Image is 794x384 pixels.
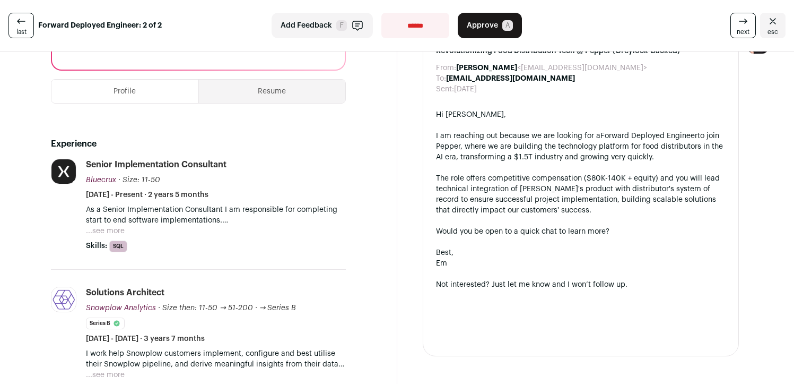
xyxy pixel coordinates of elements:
[458,13,522,38] button: Approve A
[86,226,125,236] button: ...see more
[272,13,373,38] button: Add Feedback F
[281,20,332,31] span: Add Feedback
[436,84,454,95] dt: Sent:
[51,159,76,184] img: 0e94bab22760250506630fa9b343d4e027ffc2447bea4065cecfdc968fc084b1.png
[467,20,498,31] span: Approve
[199,80,345,103] button: Resume
[51,138,346,150] h2: Experience
[436,248,726,258] div: Best,
[86,241,107,251] span: Skills:
[255,303,257,313] span: ·
[86,159,226,170] div: Senior Implementation Consultant
[86,204,346,226] p: As a Senior Implementation Consultant I am responsible for completing start to end software imple...
[436,109,726,120] div: Hi [PERSON_NAME],
[8,13,34,38] a: last
[109,241,127,252] li: SQL
[436,258,726,269] div: Em
[86,370,125,380] button: ...see more
[118,176,160,184] span: · Size: 11-50
[38,20,162,31] strong: Forward Deployed Engineer: 2 of 2
[730,13,756,38] a: next
[436,63,456,73] dt: From:
[158,304,253,312] span: · Size then: 11-50 → 51-200
[86,304,156,312] span: Snowplow Analytics
[86,348,346,370] p: I work help Snowplow customers implement, configure and best utilise their Snowplow pipeline, and...
[454,84,477,95] dd: [DATE]
[446,75,575,82] b: [EMAIL_ADDRESS][DOMAIN_NAME]
[86,318,125,329] li: Series B
[760,13,786,38] a: Close
[436,173,726,216] div: The role offers competitive compensation ($80K-140K + equity) and you will lead technical integra...
[336,20,347,31] span: F
[456,64,517,72] b: [PERSON_NAME]
[259,304,296,312] span: → Series B
[436,131,726,163] div: I am reaching out because we are looking for a to join Pepper, where we are building the technolo...
[436,73,446,84] dt: To:
[86,190,208,200] span: [DATE] - Present · 2 years 5 months
[600,132,697,140] a: Forward Deployed Engineer
[51,80,198,103] button: Profile
[502,20,513,31] span: A
[16,28,27,36] span: last
[436,226,726,237] div: Would you be open to a quick chat to learn more?
[86,176,116,184] span: Bluecrux
[767,28,778,36] span: esc
[86,287,164,298] div: Solutions Architect
[86,334,205,344] span: [DATE] - [DATE] · 3 years 7 months
[436,279,726,290] div: Not interested? Just let me know and I won’t follow up.
[51,287,76,312] img: eb203244a1f0fffcd4762e589573e7eeee5042d004ecc5319049f35d57b8445f.jpg
[456,63,647,73] dd: <[EMAIL_ADDRESS][DOMAIN_NAME]>
[737,28,749,36] span: next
